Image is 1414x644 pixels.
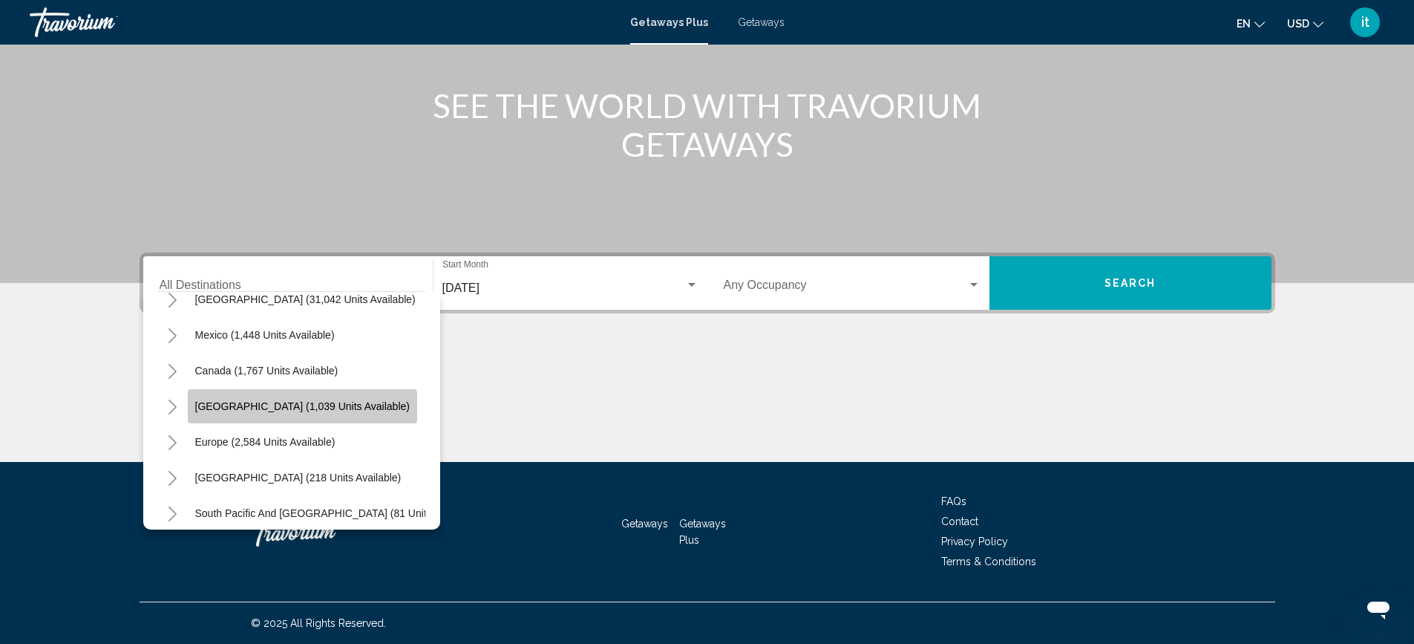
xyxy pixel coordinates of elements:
span: Mexico (1,448 units available) [195,329,335,341]
span: [DATE] [442,282,479,294]
div: Search widget [143,256,1271,310]
a: Getaways Plus [630,16,708,28]
button: South Pacific and [GEOGRAPHIC_DATA] (81 units available) [188,496,488,530]
span: [GEOGRAPHIC_DATA] (31,042 units available) [195,293,416,305]
span: Europe (2,584 units available) [195,436,336,448]
a: Privacy Policy [941,536,1008,547]
button: Toggle South Pacific and Oceania (81 units available) [158,498,188,528]
button: Toggle United States (31,042 units available) [158,284,188,314]
a: Terms & Conditions [941,556,1036,567]
button: Toggle Mexico (1,448 units available) [158,320,188,350]
span: it [1361,15,1369,30]
a: Getaways [621,518,668,530]
span: en [1237,18,1251,30]
button: Search [989,256,1271,310]
h1: SEE THE WORLD WITH TRAVORIUM GETAWAYS [429,86,986,163]
button: User Menu [1346,7,1384,38]
span: USD [1287,18,1309,30]
a: Getaways Plus [679,518,726,546]
span: Canada (1,767 units available) [195,365,338,377]
span: South Pacific and [GEOGRAPHIC_DATA] (81 units available) [195,507,480,519]
button: Change currency [1287,13,1323,34]
button: Toggle Caribbean & Atlantic Islands (1,039 units available) [158,391,188,421]
button: [GEOGRAPHIC_DATA] (31,042 units available) [188,282,423,316]
span: [GEOGRAPHIC_DATA] (1,039 units available) [195,400,410,412]
iframe: Button to launch messaging window [1355,585,1402,632]
span: © 2025 All Rights Reserved. [251,617,386,629]
button: Change language [1237,13,1265,34]
button: Canada (1,767 units available) [188,354,346,388]
button: Toggle Europe (2,584 units available) [158,427,188,457]
button: Toggle Australia (218 units available) [158,463,188,492]
a: FAQs [941,495,966,507]
span: [GEOGRAPHIC_DATA] (218 units available) [195,472,402,484]
button: [GEOGRAPHIC_DATA] (1,039 units available) [188,389,417,423]
a: Contact [941,515,978,527]
a: Getaways [738,16,785,28]
span: Search [1104,278,1156,290]
a: Travorium [251,510,399,554]
button: Toggle Canada (1,767 units available) [158,356,188,386]
a: Travorium [30,7,615,37]
button: [GEOGRAPHIC_DATA] (218 units available) [188,461,409,495]
button: Europe (2,584 units available) [188,425,343,459]
button: Mexico (1,448 units available) [188,318,342,352]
